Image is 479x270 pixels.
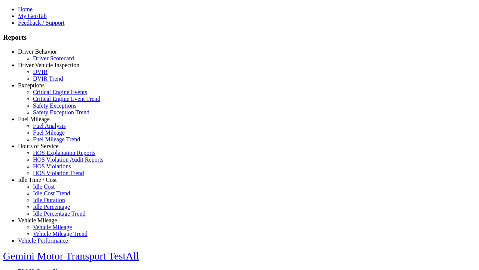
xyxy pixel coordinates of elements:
[33,75,63,82] a: DVIR Trend
[18,48,57,55] a: Driver Behavior
[33,89,87,95] a: Critical Engine Events
[3,250,139,262] a: Gemini Motor Transport TestAll
[33,102,76,109] a: Safety Exceptions
[18,82,45,88] a: Exceptions
[18,217,57,223] a: Vehicle Mileage
[18,177,57,183] a: Idle Time / Cost
[33,190,70,196] a: Idle Cost Trend
[33,156,104,163] a: HOS Violation Audit Reports
[33,136,80,142] a: Fuel Mileage Trend
[18,19,64,26] a: Feedback / Support
[18,62,79,68] a: Driver Vehicle Inspection
[18,6,33,12] a: Home
[33,183,55,190] a: Idle Cost
[33,109,89,115] a: Safety Exception Trend
[33,204,70,210] a: Idle Percentage
[3,33,476,42] h3: Reports
[33,210,85,217] a: Idle Percentage Trend
[33,55,74,61] a: Driver Scorecard
[33,224,72,230] a: Vehicle Mileage
[18,116,50,122] a: Fuel Mileage
[33,231,88,237] a: Vehicle Mileage Trend
[33,170,84,176] a: HOS Violation Trend
[33,129,65,136] a: Fuel Mileage
[33,150,95,156] a: HOS Explanation Reports
[33,197,65,203] a: Idle Duration
[18,237,68,244] a: Vehicle Performance
[18,13,47,19] a: My GeoTab
[33,163,71,169] a: HOS Violations
[18,143,58,149] a: Hours of Service
[33,69,48,75] a: DVIR
[33,123,66,129] a: Fuel Analysis
[33,96,100,102] a: Critical Engine Event Trend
